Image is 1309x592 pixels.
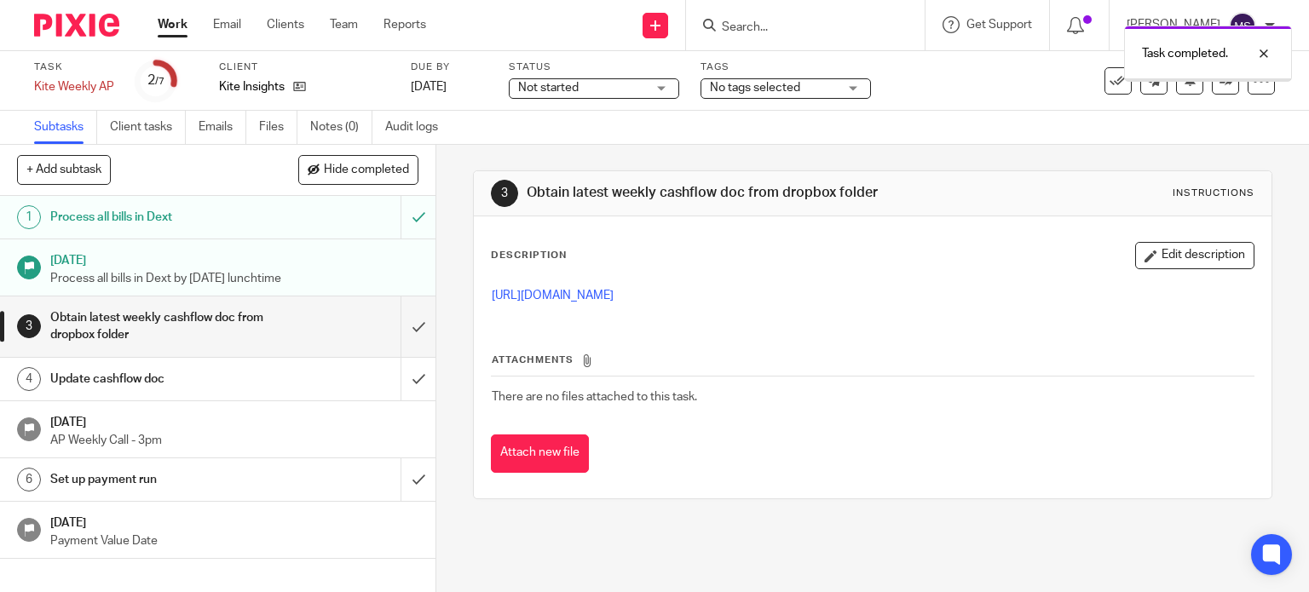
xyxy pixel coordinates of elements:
[1173,187,1254,200] div: Instructions
[17,314,41,338] div: 3
[219,60,389,74] label: Client
[710,82,800,94] span: No tags selected
[411,81,447,93] span: [DATE]
[491,434,589,473] button: Attach new file
[491,249,567,262] p: Description
[158,16,187,33] a: Work
[50,204,273,230] h1: Process all bills in Dext
[50,410,418,431] h1: [DATE]
[492,355,574,365] span: Attachments
[50,532,418,549] p: Payment Value Date
[50,270,418,287] p: Process all bills in Dext by [DATE] lunchtime
[1142,45,1228,62] p: Task completed.
[50,467,273,492] h1: Set up payment run
[34,14,119,37] img: Pixie
[17,205,41,229] div: 1
[17,367,41,391] div: 4
[50,305,273,348] h1: Obtain latest weekly cashflow doc from dropbox folder
[492,290,614,302] a: [URL][DOMAIN_NAME]
[1135,242,1254,269] button: Edit description
[383,16,426,33] a: Reports
[518,82,579,94] span: Not started
[50,432,418,449] p: AP Weekly Call - 3pm
[34,111,97,144] a: Subtasks
[17,155,111,184] button: + Add subtask
[34,60,114,74] label: Task
[1229,12,1256,39] img: svg%3E
[385,111,451,144] a: Audit logs
[50,510,418,532] h1: [DATE]
[491,180,518,207] div: 3
[527,184,908,202] h1: Obtain latest weekly cashflow doc from dropbox folder
[492,391,697,403] span: There are no files attached to this task.
[298,155,418,184] button: Hide completed
[259,111,297,144] a: Files
[509,60,679,74] label: Status
[330,16,358,33] a: Team
[324,164,409,177] span: Hide completed
[50,248,418,269] h1: [DATE]
[199,111,246,144] a: Emails
[110,111,186,144] a: Client tasks
[267,16,304,33] a: Clients
[310,111,372,144] a: Notes (0)
[17,468,41,491] div: 6
[34,78,114,95] div: Kite Weekly AP
[213,16,241,33] a: Email
[147,71,164,90] div: 2
[50,366,273,392] h1: Update cashflow doc
[411,60,487,74] label: Due by
[155,77,164,86] small: /7
[219,78,285,95] p: Kite Insights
